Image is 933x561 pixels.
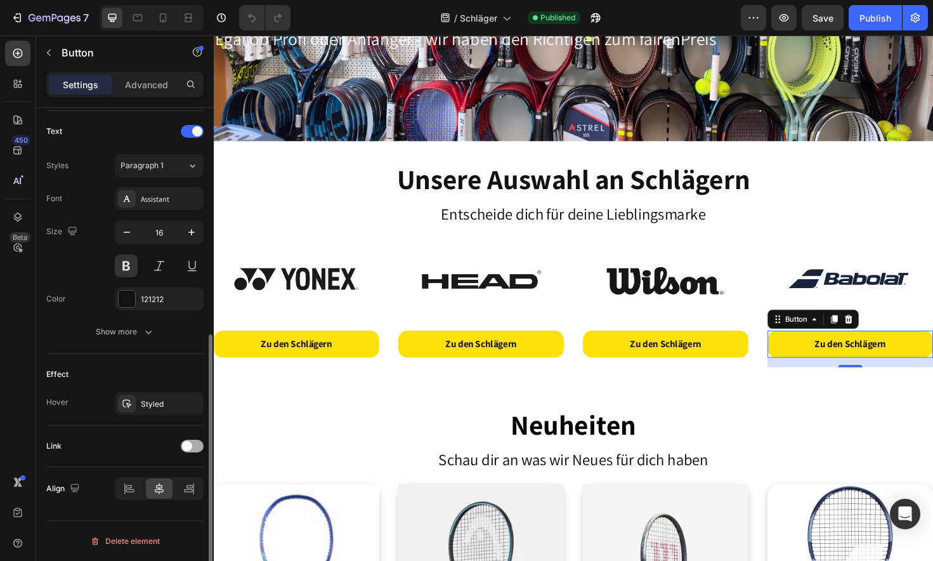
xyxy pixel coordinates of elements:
[460,11,497,25] span: Schläger
[50,317,126,336] div: Zu den Schlägern
[115,154,204,177] button: Paragraph 1
[454,11,457,25] span: /
[46,223,80,241] div: Size
[802,5,844,30] button: Save
[141,399,200,410] div: Styled
[90,534,160,549] div: Delete element
[125,78,168,91] p: Advanced
[441,317,516,336] div: Zu den Schlägern
[239,5,290,30] div: Undo/Redo
[391,312,566,341] a: Zu den Schlägern
[890,499,920,529] div: Open Intercom Messenger
[240,178,521,199] span: Entscheide dich für deine Lieblingsmarke
[141,194,200,205] div: Assistant
[12,135,30,145] div: 450
[46,531,204,551] button: Delete element
[214,36,933,561] iframe: Design area
[46,369,69,380] div: Effect
[62,45,169,60] p: Button
[849,5,902,30] button: Publish
[46,480,82,498] div: Align
[83,10,89,25] p: 7
[96,326,155,338] div: Show more
[1,133,760,171] p: Unsere Auswahl an Schlägern
[46,320,204,343] button: Show more
[46,293,66,305] div: Color
[195,312,370,341] a: Zu den Schlägern
[46,160,69,171] div: Styles
[602,294,630,306] div: Button
[245,317,321,336] div: Zu den Schlägern
[859,11,891,25] div: Publish
[540,12,575,23] span: Published
[46,126,62,137] div: Text
[315,392,447,430] span: Neuheiten
[141,294,200,305] div: 121212
[46,193,62,204] div: Font
[5,5,95,30] button: 7
[46,397,69,408] div: Hover
[238,437,523,459] span: Schau dir an was wir Neues für dich haben
[46,440,62,452] div: Link
[636,317,712,336] div: Zu den Schlägern
[121,160,164,171] span: Paragraph 1
[586,312,761,341] button: Zu den Schlägern
[10,232,30,242] div: Beta
[63,78,98,91] p: Settings
[812,13,833,23] span: Save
